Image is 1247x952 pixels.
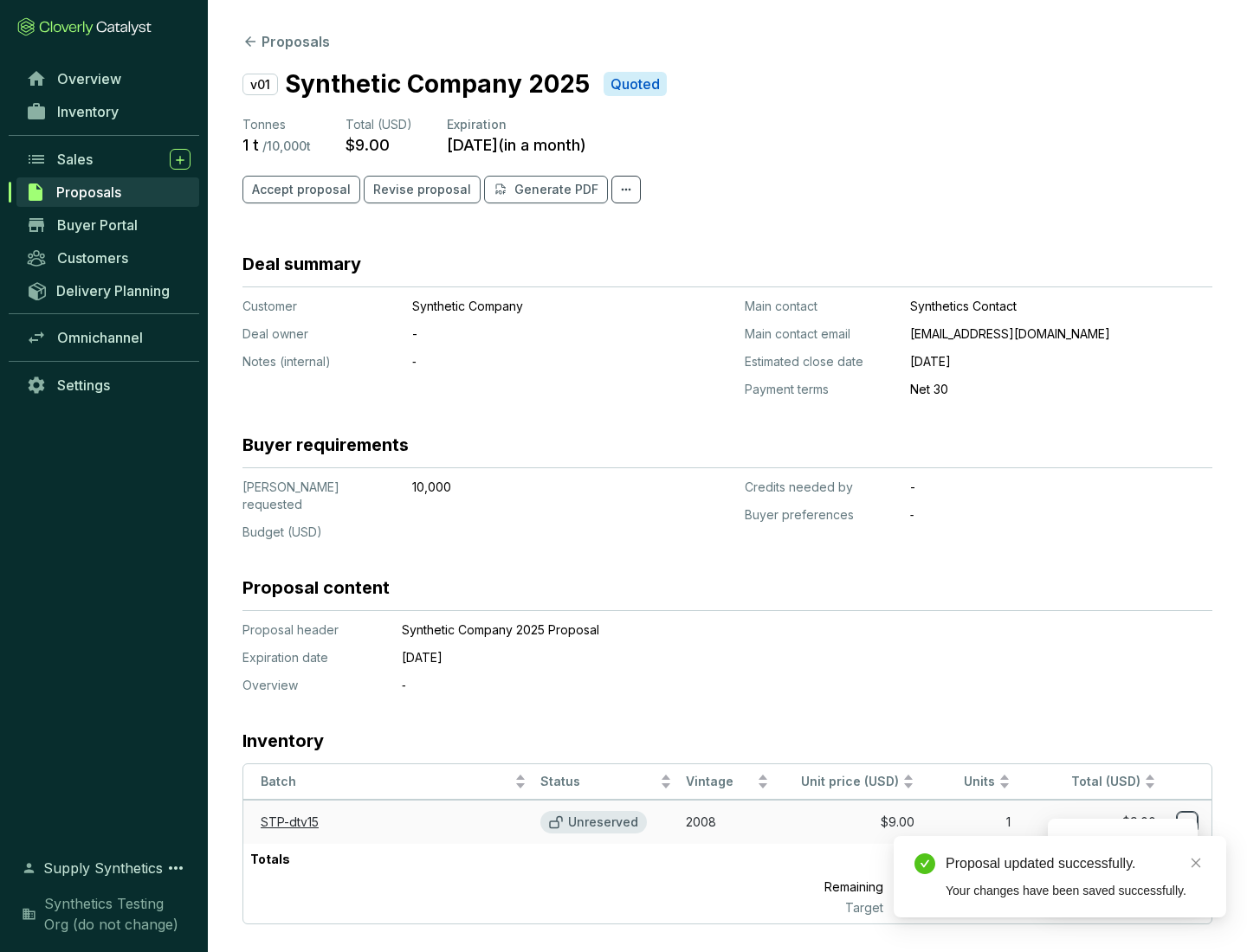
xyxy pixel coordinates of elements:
span: Revise proposal [373,181,471,198]
span: Overview [57,70,121,87]
button: Proposals [242,31,330,52]
a: Close [1186,853,1205,872]
p: Proposal header [242,621,381,639]
h3: Deal summary [242,252,361,276]
p: Net 30 [910,381,1212,398]
p: [PERSON_NAME] requested [242,479,398,513]
a: Sales [17,145,199,174]
span: Total (USD) [1071,774,1140,788]
button: Generate PDF [484,176,608,203]
p: Tonnes [242,116,311,133]
button: Revise proposal [364,176,481,203]
p: Generate PDF [514,181,598,198]
span: Delivery Planning [56,282,170,299]
p: Synthetic Company [412,298,646,315]
p: [EMAIL_ADDRESS][DOMAIN_NAME] [910,325,1212,343]
p: Notes (internal) [242,353,398,370]
p: Credits needed by [745,479,896,496]
span: Customers [57,249,128,267]
span: Buyer Portal [57,216,138,234]
p: ‐ [412,353,646,370]
td: $9.00 [1018,800,1163,844]
p: Main contact [745,298,896,315]
div: Proposal updated successfully. [946,853,1205,874]
button: Accept proposal [242,176,360,203]
span: Budget (USD) [242,524,322,539]
p: [DATE] [402,649,1129,666]
span: close [1190,857,1202,869]
a: STP-dtv15 [261,814,319,829]
span: Status [540,774,656,790]
p: / 10,000 t [262,138,311,154]
p: 9,999 t [890,875,1018,899]
a: Buyer Portal [17,210,199,240]
span: Inventory [57,103,119,120]
h3: Buyer requirements [242,433,409,457]
a: Proposals [16,177,199,207]
span: Proposals [56,183,121,201]
p: Overview [242,677,381,694]
p: - [910,479,1212,496]
p: Synthetic Company 2025 Proposal [402,621,1129,639]
span: Batch [261,774,511,790]
span: Total (USD) [346,117,412,132]
td: 2008 [679,800,776,844]
th: Units [921,764,1018,800]
a: Overview [17,64,199,93]
a: Inventory [17,97,199,126]
a: Delivery Planning [17,276,199,305]
p: - [412,325,646,343]
span: Settings [57,376,110,394]
span: Units [928,774,996,790]
p: [DATE] ( in a month ) [447,135,586,155]
th: Status [533,764,679,800]
p: Totals [243,844,297,875]
span: Omnichannel [57,329,143,346]
th: Batch [243,764,533,800]
p: ‐ [402,677,1129,694]
h3: Proposal content [242,576,390,600]
p: Reserve credits [1086,835,1180,852]
span: Synthetics Testing Org (do not change) [44,893,191,935]
a: Settings [17,370,199,400]
p: v01 [242,74,278,95]
p: Quoted [611,75,660,93]
p: Expiration date [242,649,381,666]
p: Customer [242,298,398,315]
p: Deal owner [242,325,398,343]
a: Customers [17,243,199,273]
p: Synthetic Company 2025 [285,66,590,102]
p: [DATE] [910,353,1212,370]
span: Accept proposal [252,181,351,198]
p: Payment terms [745,381,896,398]
p: Unreserved [568,814,638,830]
p: Buyer preferences [745,506,896,524]
a: Omnichannel [17,323,199,352]
p: Synthetics Contact [910,298,1212,315]
span: Vintage [686,774,753,790]
p: 1 t [889,844,1017,875]
span: Supply Synthetics [43,858,163,878]
p: $9.00 [346,135,390,155]
h3: Inventory [242,729,324,753]
p: Main contact email [745,325,896,343]
p: Target [747,899,890,917]
p: ‐ [910,506,1212,524]
td: $9.00 [776,800,921,844]
p: 10,000 [412,479,646,496]
p: Expiration [447,116,586,133]
span: Unit price (USD) [801,774,899,788]
span: check-circle [914,853,935,874]
p: 1 t [242,135,259,155]
div: Your changes have been saved successfully. [946,881,1205,900]
th: Vintage [679,764,776,800]
span: Sales [57,151,93,168]
p: 10,000 t [890,899,1018,917]
td: 1 [921,800,1018,844]
p: Estimated close date [745,353,896,370]
p: Remaining [747,875,890,899]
